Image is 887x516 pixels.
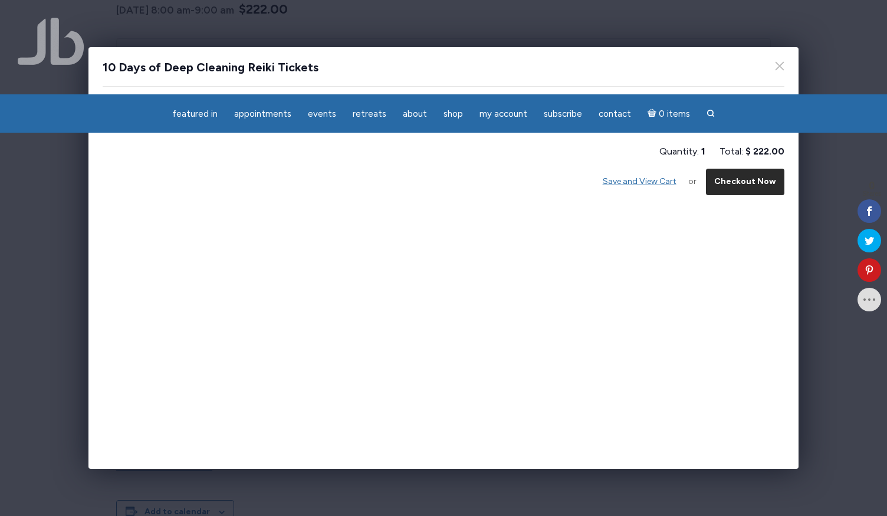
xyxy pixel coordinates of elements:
[592,103,638,126] a: Contact
[701,146,705,157] span: 1
[659,146,699,157] span: Quantity:
[234,109,291,119] span: Appointments
[396,103,434,126] a: About
[346,103,393,126] a: Retreats
[745,146,751,157] span: $
[18,18,84,65] img: Jamie Butler. The Everyday Medium
[172,109,218,119] span: featured in
[688,175,697,189] span: or
[720,146,743,157] span: Total:
[706,169,784,195] button: Checkout Now
[753,146,784,157] span: 222.00
[648,109,659,119] i: Cart
[544,109,582,119] span: Subscribe
[862,180,881,191] span: 0
[227,103,298,126] a: Appointments
[659,110,690,119] span: 0 items
[479,109,527,119] span: My Account
[301,103,343,126] a: Events
[353,109,386,119] span: Retreats
[165,103,225,126] a: featured in
[436,103,470,126] a: Shop
[103,61,331,73] h2: 10 Days of Deep Cleaning Reiki Tickets
[403,109,427,119] span: About
[591,169,688,195] button: Save and View Cart
[537,103,589,126] a: Subscribe
[472,103,534,126] a: My Account
[443,109,463,119] span: Shop
[640,101,697,126] a: Cart0 items
[599,109,631,119] span: Contact
[308,109,336,119] span: Events
[862,191,881,197] span: Shares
